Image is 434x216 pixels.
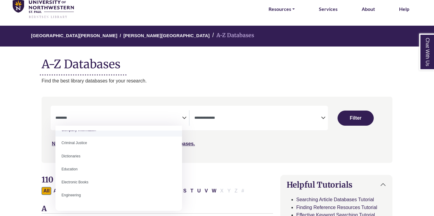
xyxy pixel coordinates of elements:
a: About [362,5,375,13]
nav: Search filters [42,97,392,163]
li: English & Literature [55,202,182,215]
button: Filter Results S [181,187,188,195]
li: Criminal Justice [55,137,182,150]
textarea: Search [55,116,182,121]
button: Helpful Tutorials [281,175,392,194]
button: All [42,187,51,195]
li: Education [55,163,182,176]
span: 110 Databases [42,175,95,185]
h1: A-Z Databases [42,53,392,71]
li: Dictionaries [55,150,182,163]
nav: breadcrumb [42,26,392,47]
textarea: Search [194,116,321,121]
button: Filter Results W [210,187,218,195]
li: Electronic Books [55,176,182,189]
a: Not sure where to start? Check our Recommended Databases. [52,141,195,146]
a: Help [399,5,409,13]
p: Find the best library databases for your research. [42,77,392,85]
li: A-Z Databases [210,31,254,40]
button: Filter Results U [195,187,203,195]
button: Submit for Search Results [338,111,374,126]
a: [GEOGRAPHIC_DATA][PERSON_NAME] [31,32,117,38]
a: Searching Article Databases Tutorial [296,197,374,202]
button: Filter Results T [189,187,195,195]
button: Filter Results A [52,187,59,195]
a: Finding Reference Resources Tutorial [296,205,377,210]
button: Filter Results V [203,187,210,195]
a: [PERSON_NAME][GEOGRAPHIC_DATA] [123,32,209,38]
a: Services [319,5,338,13]
h3: A [42,205,273,214]
a: Resources [269,5,295,13]
div: Alpha-list to filter by first letter of database name [42,188,247,193]
li: Engineering [55,189,182,202]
